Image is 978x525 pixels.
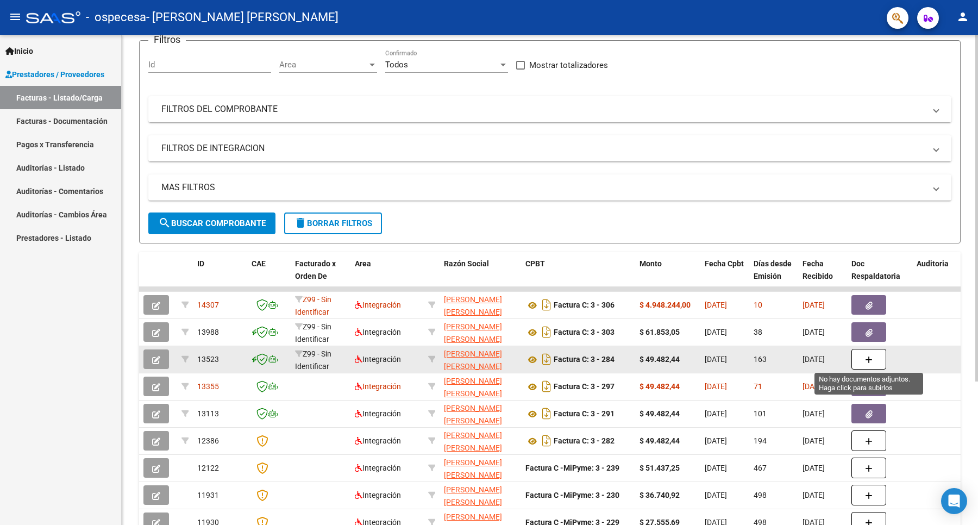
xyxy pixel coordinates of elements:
datatable-header-cell: Area [350,252,424,300]
span: [DATE] [803,409,825,418]
mat-panel-title: FILTROS DEL COMPROBANTE [161,103,925,115]
strong: $ 51.437,25 [640,464,680,472]
div: 27174297105 [444,429,517,452]
span: [PERSON_NAME] [PERSON_NAME] [444,404,502,425]
i: Descargar documento [540,432,554,449]
span: - [PERSON_NAME] [PERSON_NAME] [146,5,338,29]
datatable-header-cell: ID [193,252,247,300]
span: Integración [355,355,401,364]
strong: $ 49.482,44 [640,382,680,391]
span: 10 [754,301,762,309]
span: [PERSON_NAME] [PERSON_NAME] [444,322,502,343]
span: [PERSON_NAME] [PERSON_NAME] [444,485,502,507]
div: Open Intercom Messenger [941,488,967,514]
span: 13113 [197,409,219,418]
span: Días desde Emisión [754,259,792,280]
span: [DATE] [803,464,825,472]
strong: $ 36.740,92 [640,491,680,499]
i: Descargar documento [540,405,554,422]
span: [DATE] [705,491,727,499]
div: 27174297105 [444,484,517,507]
span: [DATE] [705,328,727,336]
span: Integración [355,382,401,391]
strong: Factura C: 3 - 297 [554,383,615,391]
span: Integración [355,491,401,499]
strong: $ 61.853,05 [640,328,680,336]
span: [DATE] [705,355,727,364]
span: 13523 [197,355,219,364]
span: 101 [754,409,767,418]
span: Integración [355,409,401,418]
mat-panel-title: FILTROS DE INTEGRACION [161,142,925,154]
span: [PERSON_NAME] [PERSON_NAME] [444,458,502,479]
i: Descargar documento [540,296,554,314]
strong: Factura C: 3 - 282 [554,437,615,446]
span: Mostrar totalizadores [529,59,608,72]
strong: Factura C: 3 - 284 [554,355,615,364]
span: Borrar Filtros [294,218,372,228]
span: 38 [754,328,762,336]
span: [PERSON_NAME] [PERSON_NAME] [444,295,502,316]
span: [DATE] [705,464,727,472]
span: Razón Social [444,259,489,268]
i: Descargar documento [540,323,554,341]
span: Integración [355,301,401,309]
span: [DATE] [803,301,825,309]
span: 71 [754,382,762,391]
span: Integración [355,328,401,336]
span: [DATE] [705,382,727,391]
mat-icon: person [956,10,969,23]
strong: Factura C -MiPyme: 3 - 239 [525,464,619,472]
span: 467 [754,464,767,472]
datatable-header-cell: Días desde Emisión [749,252,798,300]
datatable-header-cell: Fecha Cpbt [700,252,749,300]
span: Monto [640,259,662,268]
strong: Factura C: 3 - 306 [554,301,615,310]
span: [DATE] [803,436,825,445]
span: 163 [754,355,767,364]
span: Z99 - Sin Identificar [295,349,331,371]
datatable-header-cell: Razón Social [440,252,521,300]
span: Z99 - Sin Identificar [295,322,331,343]
button: Buscar Comprobante [148,212,275,234]
strong: $ 49.482,44 [640,409,680,418]
span: Inicio [5,45,33,57]
span: 13988 [197,328,219,336]
div: 27174297105 [444,293,517,316]
span: [DATE] [705,301,727,309]
strong: Factura C: 3 - 303 [554,328,615,337]
span: Auditoria [917,259,949,268]
mat-panel-title: MAS FILTROS [161,182,925,193]
datatable-header-cell: Auditoria [912,252,964,300]
strong: $ 49.482,44 [640,355,680,364]
mat-expansion-panel-header: FILTROS DEL COMPROBANTE [148,96,951,122]
mat-expansion-panel-header: MAS FILTROS [148,174,951,201]
span: 12386 [197,436,219,445]
span: Fecha Cpbt [705,259,744,268]
div: 27174297105 [444,321,517,343]
span: [DATE] [803,355,825,364]
datatable-header-cell: Fecha Recibido [798,252,847,300]
span: Integración [355,436,401,445]
span: [PERSON_NAME] [PERSON_NAME] [444,349,502,371]
datatable-header-cell: Doc Respaldatoria [847,252,912,300]
datatable-header-cell: Facturado x Orden De [291,252,350,300]
span: Integración [355,464,401,472]
strong: $ 49.482,44 [640,436,680,445]
strong: Factura C: 3 - 291 [554,410,615,418]
strong: Factura C -MiPyme: 3 - 230 [525,491,619,499]
span: CPBT [525,259,545,268]
span: [DATE] [803,491,825,499]
mat-expansion-panel-header: FILTROS DE INTEGRACION [148,135,951,161]
span: Facturado x Orden De [295,259,336,280]
button: Borrar Filtros [284,212,382,234]
mat-icon: delete [294,216,307,229]
mat-icon: menu [9,10,22,23]
i: Descargar documento [540,378,554,395]
span: ID [197,259,204,268]
span: Area [355,259,371,268]
span: Todos [385,60,408,70]
span: [DATE] [803,382,825,391]
div: 27174297105 [444,457,517,479]
span: Z99 - Sin Identificar [295,295,331,316]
